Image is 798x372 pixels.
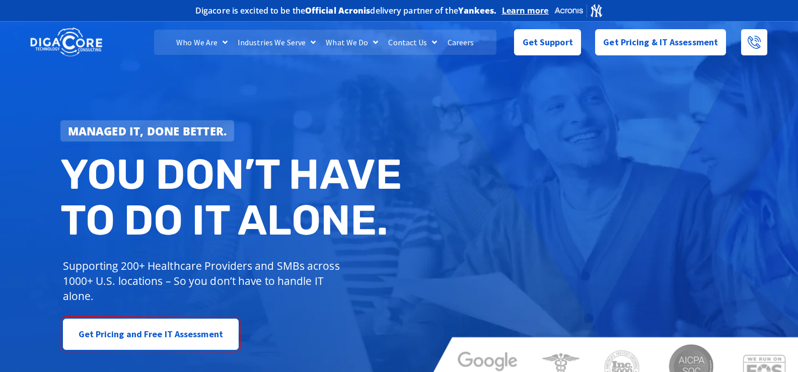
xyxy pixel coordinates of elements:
a: Contact Us [383,30,442,55]
a: Who We Are [171,30,233,55]
img: DigaCore Technology Consulting [30,27,102,58]
a: Get Pricing & IT Assessment [595,29,726,55]
nav: Menu [154,30,496,55]
a: Careers [443,30,479,55]
span: Get Pricing and Free IT Assessment [79,324,223,344]
b: Yankees. [458,5,497,16]
h2: You don’t have to do IT alone. [60,152,407,244]
span: Get Support [523,32,573,52]
p: Supporting 200+ Healthcare Providers and SMBs across 1000+ U.S. locations – So you don’t have to ... [63,258,344,304]
span: Get Pricing & IT Assessment [603,32,718,52]
a: Get Support [514,29,581,55]
img: Acronis [554,3,603,18]
a: Industries We Serve [233,30,321,55]
a: What We Do [321,30,383,55]
strong: Managed IT, done better. [68,123,227,138]
a: Get Pricing and Free IT Assessment [63,319,239,350]
a: Learn more [502,6,549,16]
a: Managed IT, done better. [60,120,235,141]
h2: Digacore is excited to be the delivery partner of the [195,7,497,15]
b: Official Acronis [305,5,371,16]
